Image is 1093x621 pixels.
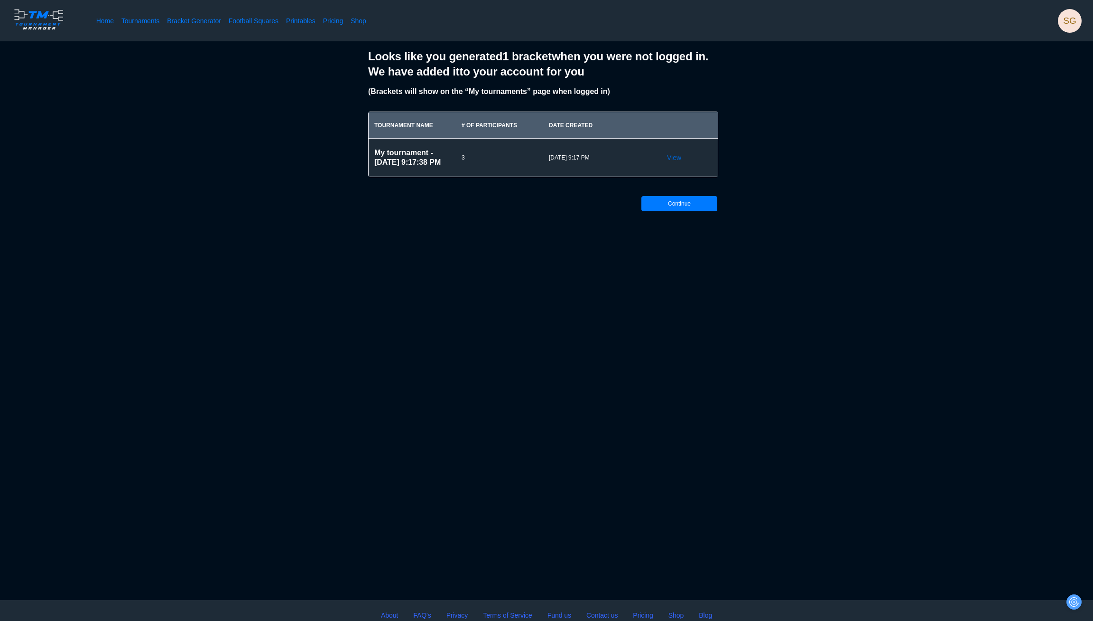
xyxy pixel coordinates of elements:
[641,196,717,211] button: Continue
[699,610,712,621] a: Blog
[547,610,571,621] a: Fund us
[368,49,725,79] h2: Looks like you generated 1 bracket when you were not logged in. We have added it to your account ...
[368,87,725,96] h2: (Brackets will show on the “My tournaments” page when logged in)
[286,16,315,26] a: Printables
[483,610,532,621] a: Terms of Service
[1058,9,1082,33] button: SG
[549,154,625,161] span: 09/20/2025 9:17 PM
[413,610,431,621] a: FAQ's
[351,16,366,26] a: Shop
[633,610,653,621] a: Pricing
[462,154,537,161] span: 3
[96,16,114,26] a: Home
[549,122,625,129] div: Date Created
[586,610,618,621] a: Contact us
[374,122,450,129] div: Tournament Name
[11,8,66,31] img: logo.ffa97a18e3bf2c7d.png
[667,153,681,162] a: View
[462,122,537,129] div: # of Participants
[323,16,343,26] a: Pricing
[374,148,450,167] h2: My tournament - [DATE] 9:17:38 PM
[229,16,278,26] a: Football Squares
[446,610,468,621] a: Privacy
[381,610,398,621] a: About
[167,16,221,26] a: Bracket Generator
[1058,9,1082,33] div: shannon gallegos
[668,610,684,621] a: Shop
[121,16,159,26] a: Tournaments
